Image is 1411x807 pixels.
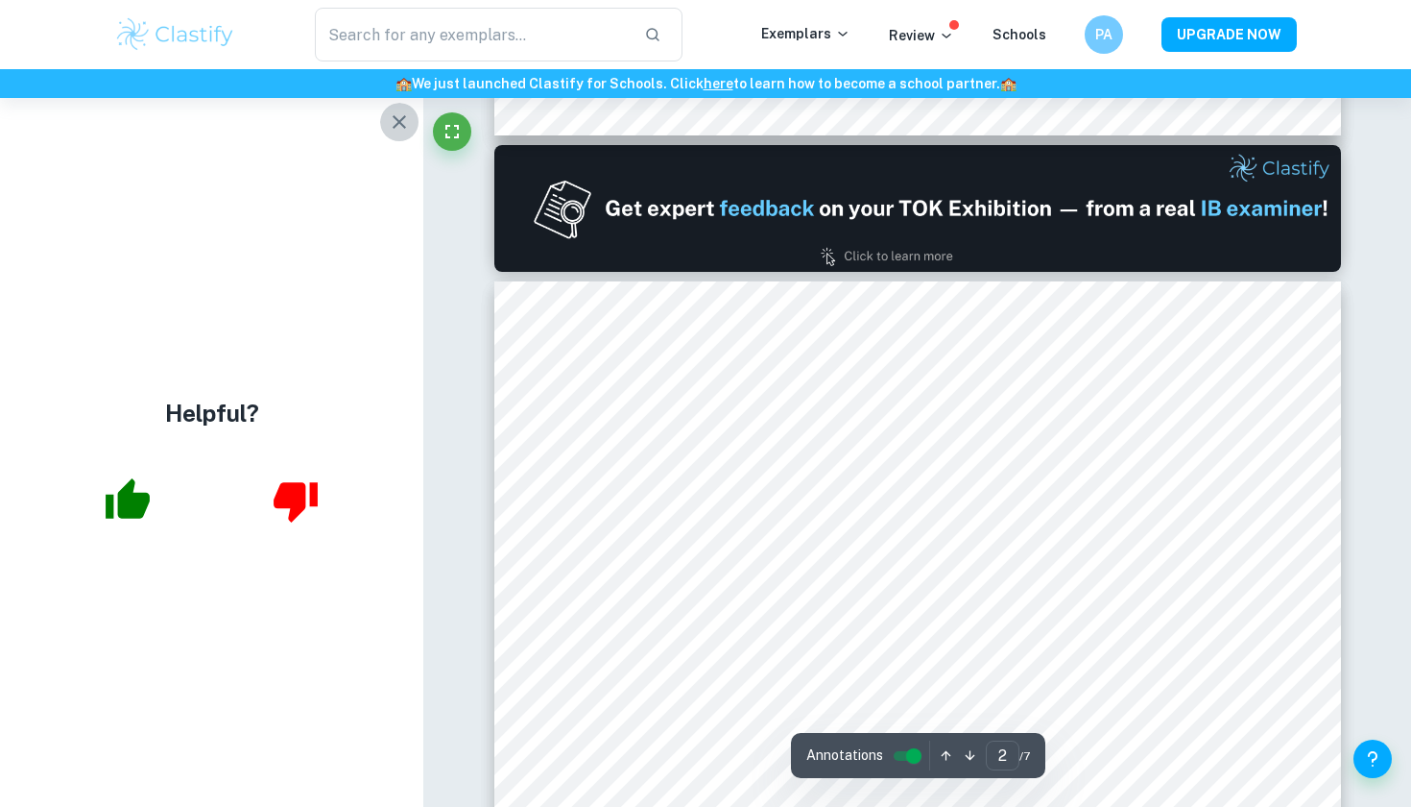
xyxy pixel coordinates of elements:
img: Clastify logo [114,15,236,54]
h6: PA [1093,24,1115,45]
button: Fullscreen [433,112,471,151]
img: Ad [494,145,1341,272]
span: Annotations [806,746,883,766]
span: 🏫 [395,76,412,91]
h6: We just launched Clastify for Schools. Click to learn how to become a school partner. [4,73,1407,94]
h4: Helpful? [165,396,259,430]
p: Review [889,25,954,46]
button: UPGRADE NOW [1161,17,1297,52]
span: 🏫 [1000,76,1016,91]
a: Schools [992,27,1046,42]
p: Exemplars [761,23,850,44]
input: Search for any exemplars... [315,8,629,61]
button: PA [1085,15,1123,54]
button: Help and Feedback [1353,740,1392,778]
a: here [704,76,733,91]
span: / 7 [1019,747,1030,765]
